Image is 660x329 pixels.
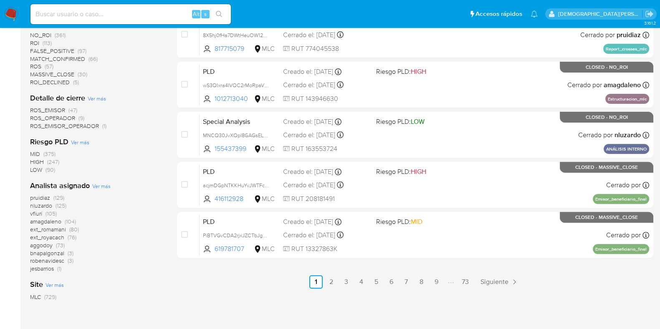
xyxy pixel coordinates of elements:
input: Buscar usuario o caso... [30,9,231,20]
a: Notificaciones [531,10,538,18]
span: Alt [193,10,200,18]
span: s [204,10,207,18]
a: Salir [645,10,654,18]
button: search-icon [210,8,228,20]
span: 3.161.2 [644,20,656,26]
span: Accesos rápidos [475,10,522,18]
p: cristian.porley@mercadolibre.com [558,10,642,18]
